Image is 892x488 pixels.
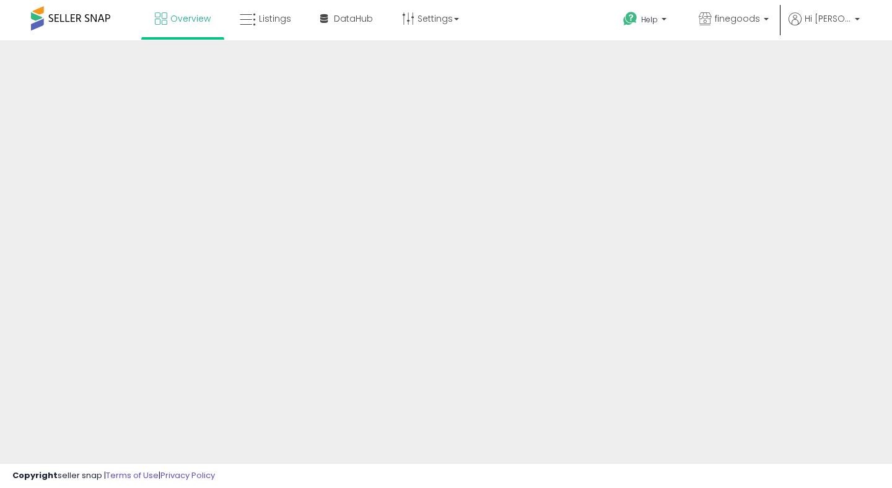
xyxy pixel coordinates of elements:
div: seller snap | | [12,470,215,482]
span: DataHub [334,12,373,25]
span: Hi [PERSON_NAME] [805,12,851,25]
a: Hi [PERSON_NAME] [789,12,860,40]
span: Listings [259,12,291,25]
span: Help [641,14,658,25]
a: Privacy Policy [160,469,215,481]
strong: Copyright [12,469,58,481]
a: Help [613,2,679,40]
a: Terms of Use [106,469,159,481]
span: Overview [170,12,211,25]
i: Get Help [623,11,638,27]
span: finegoods [715,12,760,25]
